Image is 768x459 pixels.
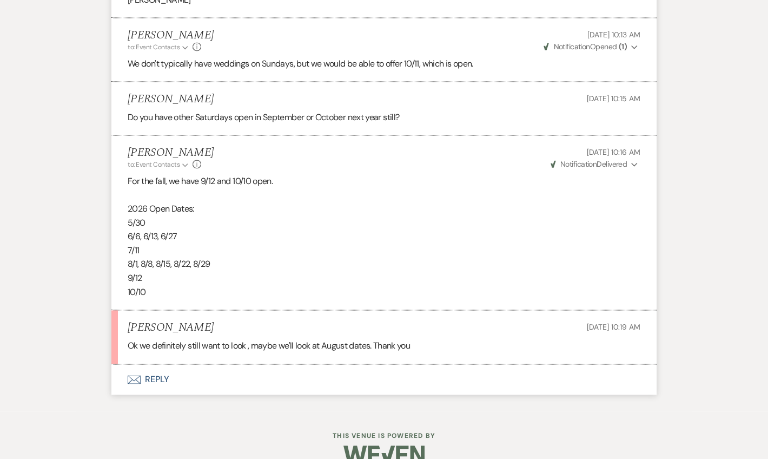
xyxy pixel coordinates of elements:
[128,42,190,52] button: to: Event Contacts
[128,146,214,160] h5: [PERSON_NAME]
[587,147,640,157] span: [DATE] 10:16 AM
[128,160,190,169] button: to: Event Contacts
[128,244,640,258] p: 7/11
[128,216,640,230] p: 5/30
[542,41,640,53] button: NotificationOpened (1)
[587,94,640,103] span: [DATE] 10:15 AM
[128,257,640,271] p: 8/1, 8/8, 8/15, 8/22, 8/29
[587,322,640,332] span: [DATE] 10:19 AM
[587,30,640,40] span: [DATE] 10:13 AM
[544,42,627,51] span: Opened
[128,321,214,335] h5: [PERSON_NAME]
[128,57,640,71] p: We don't typically have weddings on Sundays, but we would be able to offer 10/11, which is open.
[619,42,627,51] strong: ( 1 )
[128,202,640,216] p: 2026 Open Dates:
[553,42,590,51] span: Notification
[128,29,214,42] h5: [PERSON_NAME]
[560,159,597,169] span: Notification
[128,229,640,244] p: 6/6, 6/13, 6/27
[128,271,640,285] p: 9/12
[128,339,640,353] p: Ok we definitely still want to look , maybe we'll look at August dates. Thank you
[128,285,640,299] p: 10/10
[128,93,214,106] h5: [PERSON_NAME]
[549,159,640,170] button: NotificationDelivered
[128,43,180,51] span: to: Event Contacts
[128,174,640,188] p: For the fall, we have 9/12 and 10/10 open.
[128,160,180,169] span: to: Event Contacts
[111,364,657,395] button: Reply
[551,159,627,169] span: Delivered
[128,110,640,124] p: Do you have other Saturdays open in September or October next year still?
